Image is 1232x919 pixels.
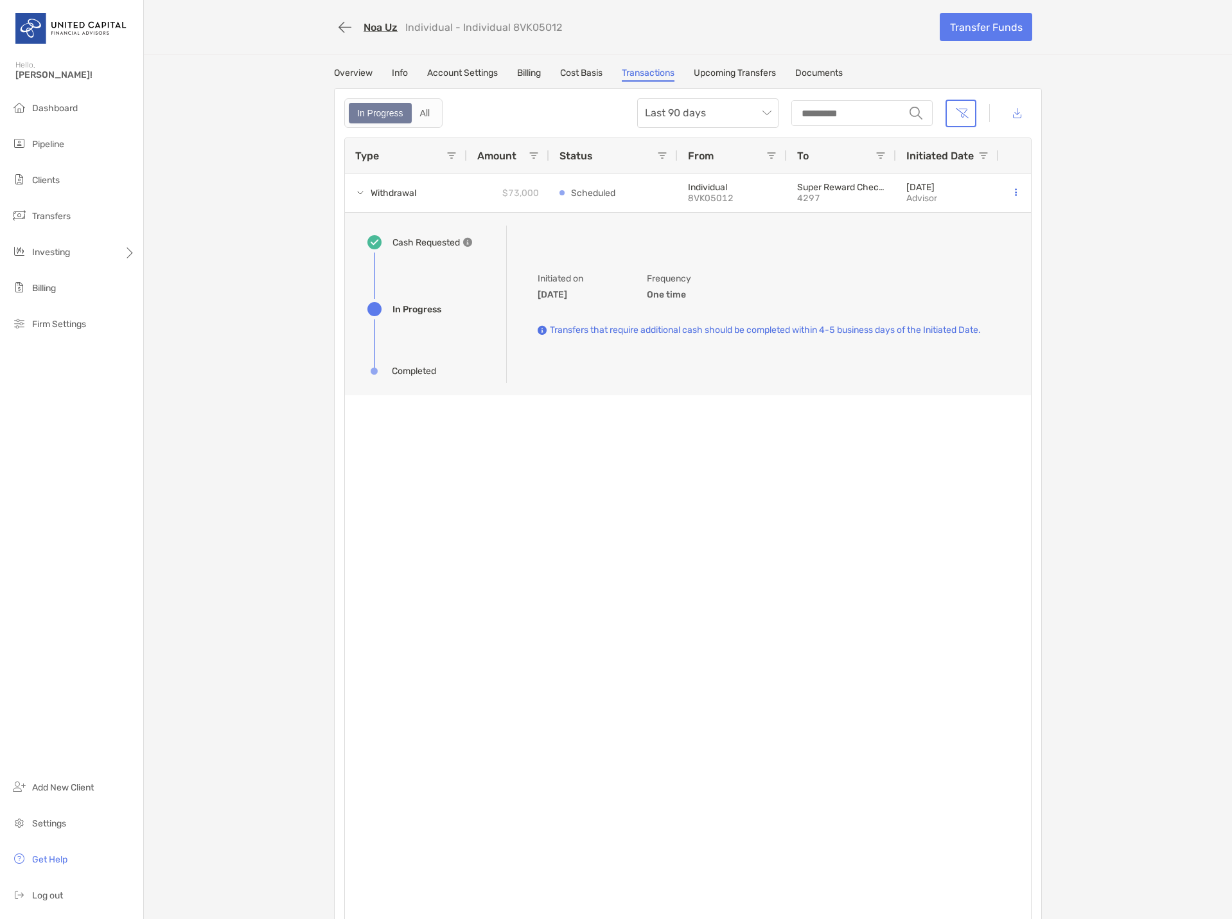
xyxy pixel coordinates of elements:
[12,100,27,115] img: dashboard icon
[795,67,843,82] a: Documents
[12,815,27,830] img: settings icon
[906,193,937,204] p: advisor
[12,887,27,902] img: logout icon
[32,283,56,294] span: Billing
[688,150,714,162] span: From
[906,182,937,193] p: [DATE]
[688,182,777,193] p: Individual
[15,69,136,80] span: [PERSON_NAME]!
[15,5,128,51] img: United Capital Logo
[12,851,27,866] img: get-help icon
[392,235,460,251] p: Cash Requested
[12,280,27,295] img: billing icon
[940,13,1032,41] a: Transfer Funds
[647,289,686,300] b: One time
[392,304,441,315] div: In Progress
[392,366,436,377] div: Completed
[405,21,562,33] p: Individual - Individual 8VK05012
[334,67,373,82] a: Overview
[32,211,71,222] span: Transfers
[32,890,63,901] span: Log out
[392,67,408,82] a: Info
[647,271,724,287] p: Frequency
[344,98,443,128] div: segmented control
[32,247,70,258] span: Investing
[32,139,64,150] span: Pipeline
[12,244,27,259] img: investing icon
[413,104,437,122] div: All
[12,136,27,151] img: pipeline icon
[12,779,27,794] img: add_new_client icon
[364,21,398,33] a: Noa Uz
[12,208,27,223] img: transfers icon
[32,818,66,829] span: Settings
[946,100,976,127] button: Clear filters
[477,150,516,162] span: Amount
[350,104,410,122] div: In Progress
[12,172,27,187] img: clients icon
[538,289,567,300] b: [DATE]
[502,185,539,201] p: $73,000
[645,99,771,127] span: Last 90 days
[32,319,86,330] span: Firm Settings
[12,316,27,331] img: firm-settings icon
[371,183,416,204] span: Withdrawal
[32,103,78,114] span: Dashboard
[797,150,809,162] span: To
[32,854,67,865] span: Get Help
[550,322,981,338] p: Transfers that require additional cash should be completed within 4-5 business days of the Initia...
[688,193,777,204] p: 8VK05012
[622,67,674,82] a: Transactions
[797,182,886,193] p: Super Reward Checking
[694,67,776,82] a: Upcoming Transfers
[32,175,60,186] span: Clients
[427,67,498,82] a: Account Settings
[906,150,974,162] span: Initiated Date
[32,782,94,793] span: Add New Client
[571,185,615,201] p: Scheduled
[517,67,541,82] a: Billing
[560,67,603,82] a: Cost Basis
[538,271,615,287] p: Initiated on
[559,150,593,162] span: Status
[355,150,379,162] span: Type
[797,193,886,204] p: 4297
[910,107,922,120] img: input icon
